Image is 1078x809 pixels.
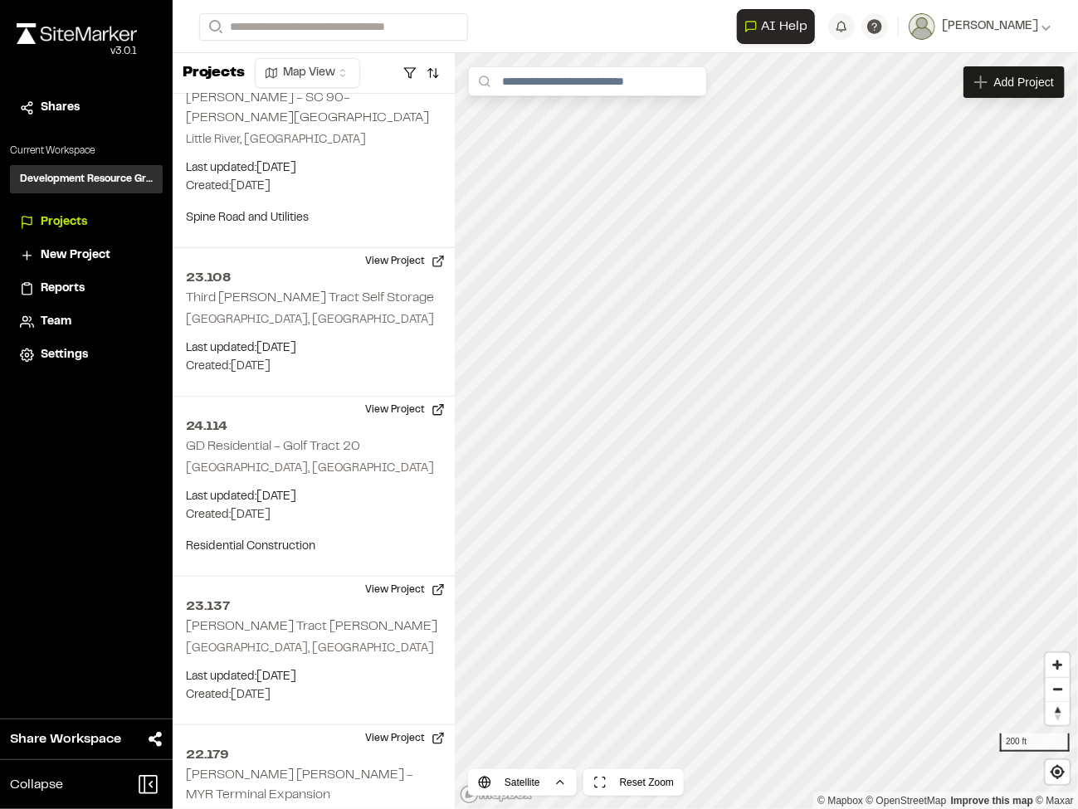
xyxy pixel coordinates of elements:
img: User [909,13,935,40]
span: Add Project [994,74,1054,90]
button: Find my location [1046,760,1070,784]
p: Created: [DATE] [186,506,441,524]
h2: GD Residential - Golf Tract 20 [186,441,360,452]
p: Last updated: [DATE] [186,159,441,178]
p: Current Workspace [10,144,163,158]
span: Collapse [10,775,63,795]
a: Projects [20,213,153,231]
img: rebrand.png [17,23,137,44]
button: Reset bearing to north [1046,701,1070,725]
p: Created: [DATE] [186,178,441,196]
p: Created: [DATE] [186,686,441,704]
button: Reset Zoom [583,769,684,796]
h2: [PERSON_NAME] [PERSON_NAME] - MYR Terminal Expansion [186,769,413,801]
p: Last updated: [DATE] [186,339,441,358]
a: Reports [20,280,153,298]
span: Zoom out [1046,678,1070,701]
p: Projects [183,62,245,85]
button: Search [199,13,229,41]
span: Shares [41,99,80,117]
a: Mapbox logo [460,785,533,804]
a: Team [20,313,153,331]
p: Last updated: [DATE] [186,668,441,686]
a: Settings [20,346,153,364]
a: New Project [20,246,153,265]
p: Last updated: [DATE] [186,488,441,506]
a: Mapbox [817,795,863,807]
span: Reports [41,280,85,298]
p: Residential Construction [186,538,441,556]
span: [PERSON_NAME] [942,17,1038,36]
p: [GEOGRAPHIC_DATA], [GEOGRAPHIC_DATA] [186,460,441,478]
button: View Project [355,397,455,423]
a: Maxar [1036,795,1074,807]
button: Zoom out [1046,677,1070,701]
span: AI Help [761,17,807,37]
button: View Project [355,577,455,603]
p: Little River, [GEOGRAPHIC_DATA] [186,131,441,149]
div: Open AI Assistant [737,9,822,44]
h3: Development Resource Group [20,172,153,187]
a: Shares [20,99,153,117]
span: Share Workspace [10,729,121,749]
button: Open AI Assistant [737,9,815,44]
span: Reset bearing to north [1046,702,1070,725]
span: Team [41,313,71,331]
a: Map feedback [951,795,1033,807]
button: View Project [355,248,455,275]
h2: 23.108 [186,268,441,288]
span: Settings [41,346,88,364]
div: Oh geez...please don't... [17,44,137,59]
button: Zoom in [1046,653,1070,677]
p: [GEOGRAPHIC_DATA], [GEOGRAPHIC_DATA] [186,640,441,658]
span: Projects [41,213,87,231]
h2: 23.137 [186,597,441,616]
button: [PERSON_NAME] [909,13,1051,40]
a: OpenStreetMap [866,795,947,807]
p: Created: [DATE] [186,358,441,376]
p: [GEOGRAPHIC_DATA], [GEOGRAPHIC_DATA] [186,311,441,329]
button: Satellite [468,769,577,796]
h2: 22.179 [186,745,441,765]
button: View Project [355,725,455,752]
p: Spine Road and Utilities [186,209,441,227]
h2: Third [PERSON_NAME] Tract Self Storage [186,292,434,304]
div: 200 ft [1000,733,1070,752]
h2: [PERSON_NAME] Tract [PERSON_NAME] [186,621,437,632]
span: New Project [41,246,110,265]
h2: 24.114 [186,417,441,436]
